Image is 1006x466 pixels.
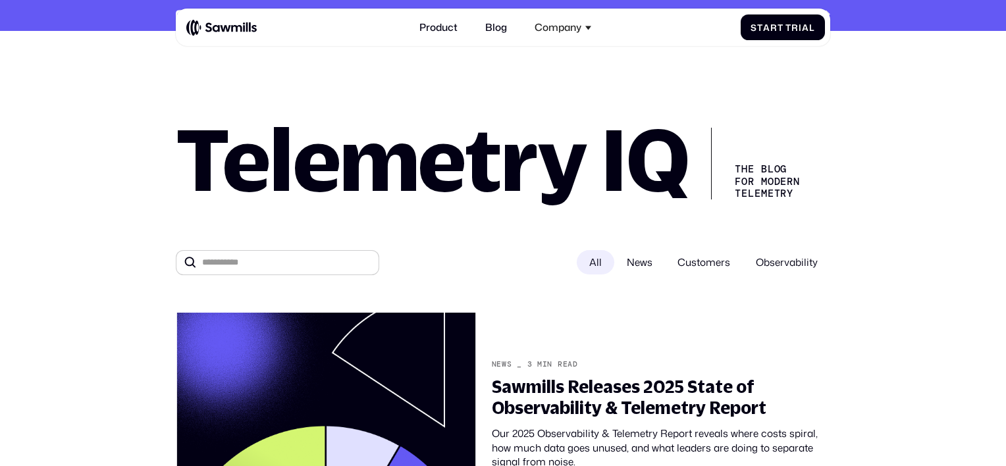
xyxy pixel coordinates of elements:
span: t [778,22,783,33]
div: min read [537,360,578,369]
span: T [785,22,791,33]
span: Observability [743,250,830,274]
div: Company [527,14,599,41]
a: Product [412,14,465,41]
div: All [577,250,614,274]
div: _ [517,360,522,369]
span: S [751,22,757,33]
h1: Telemetry IQ [176,119,689,199]
a: Blog [478,14,515,41]
div: The Blog for Modern telemetry [711,128,812,199]
span: t [757,22,763,33]
span: a [802,22,809,33]
span: r [770,22,778,33]
div: Sawmills Releases 2025 State of Observability & Telemetry Report [492,376,830,418]
span: r [791,22,799,33]
a: StartTrial [741,14,825,40]
form: All [176,250,830,275]
div: 3 [527,360,533,369]
span: Customers [665,250,743,274]
span: l [809,22,815,33]
span: a [763,22,770,33]
span: i [799,22,802,33]
span: News [614,250,665,274]
div: Company [535,21,581,33]
div: News [492,360,512,369]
